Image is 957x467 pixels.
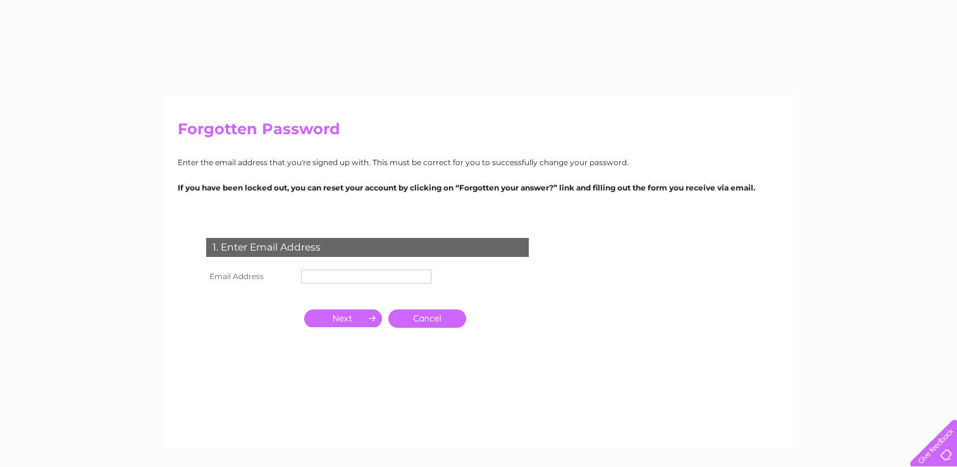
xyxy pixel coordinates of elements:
div: 1. Enter Email Address [206,238,529,257]
h2: Forgotten Password [178,120,780,144]
p: Enter the email address that you're signed up with. This must be correct for you to successfully ... [178,156,780,168]
p: If you have been locked out, you can reset your account by clicking on “Forgotten your answer?” l... [178,182,780,194]
th: Email Address [203,266,298,287]
a: Cancel [388,309,466,328]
